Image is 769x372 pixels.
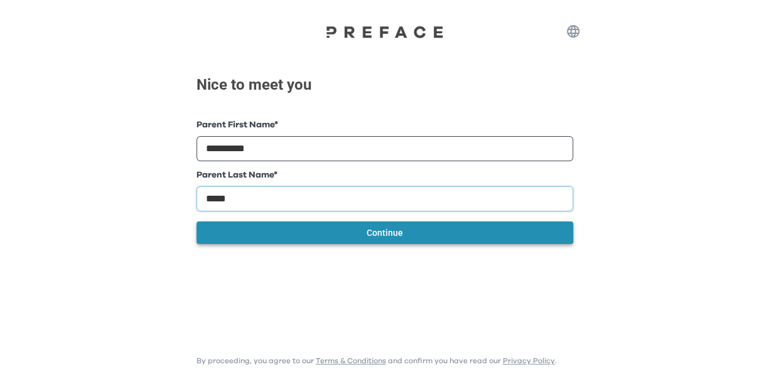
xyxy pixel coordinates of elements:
p: By proceeding, you agree to our and confirm you have read our . [196,356,557,366]
button: Continue [196,221,573,245]
img: Preface Logo [322,25,448,38]
h1: Nice to meet you [196,76,573,93]
a: Privacy Policy [503,357,555,364]
a: Terms & Conditions [316,357,386,364]
label: Parent First Name * [196,119,573,132]
label: Parent Last Name * [196,169,573,182]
